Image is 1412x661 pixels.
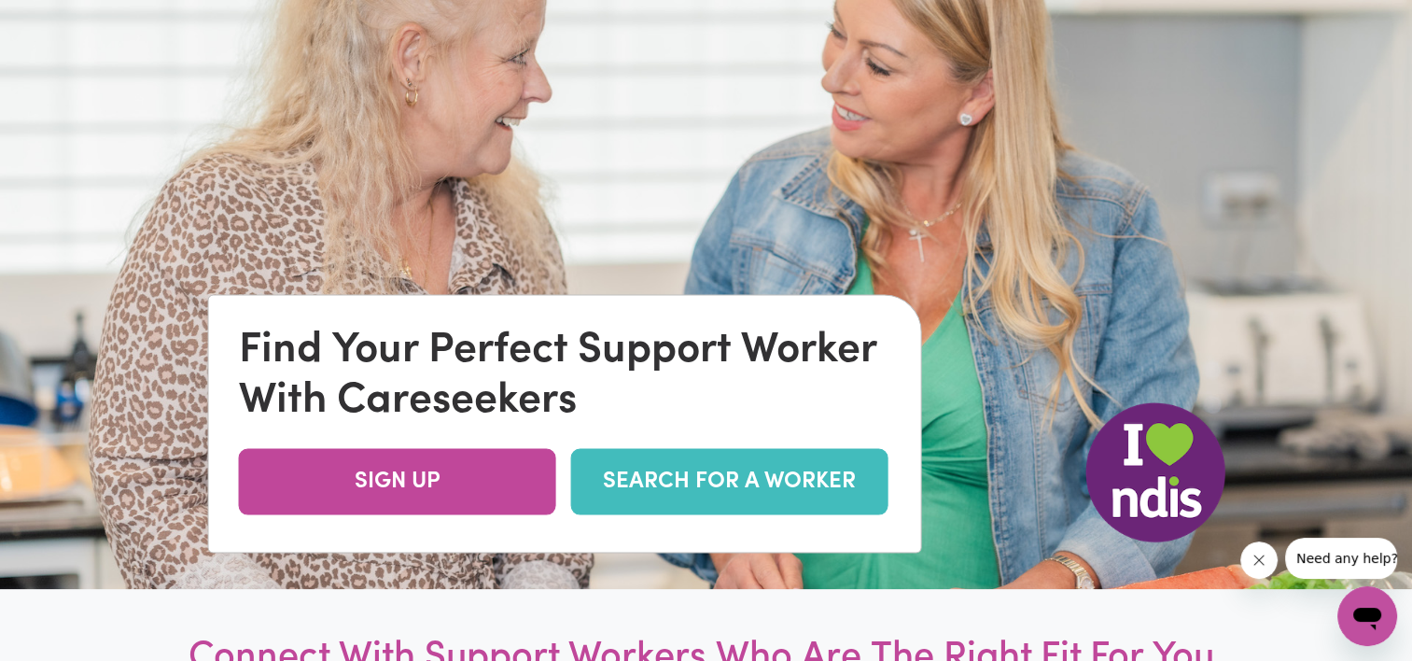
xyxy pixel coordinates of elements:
[1337,586,1397,646] iframe: Button to launch messaging window
[571,449,888,515] a: SEARCH FOR A WORKER
[11,13,113,28] span: Need any help?
[1285,538,1397,579] iframe: Message from company
[239,326,891,427] div: Find Your Perfect Support Worker With Careseekers
[1085,402,1225,542] img: NDIS Logo
[1240,541,1278,579] iframe: Close message
[239,449,556,515] a: SIGN UP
